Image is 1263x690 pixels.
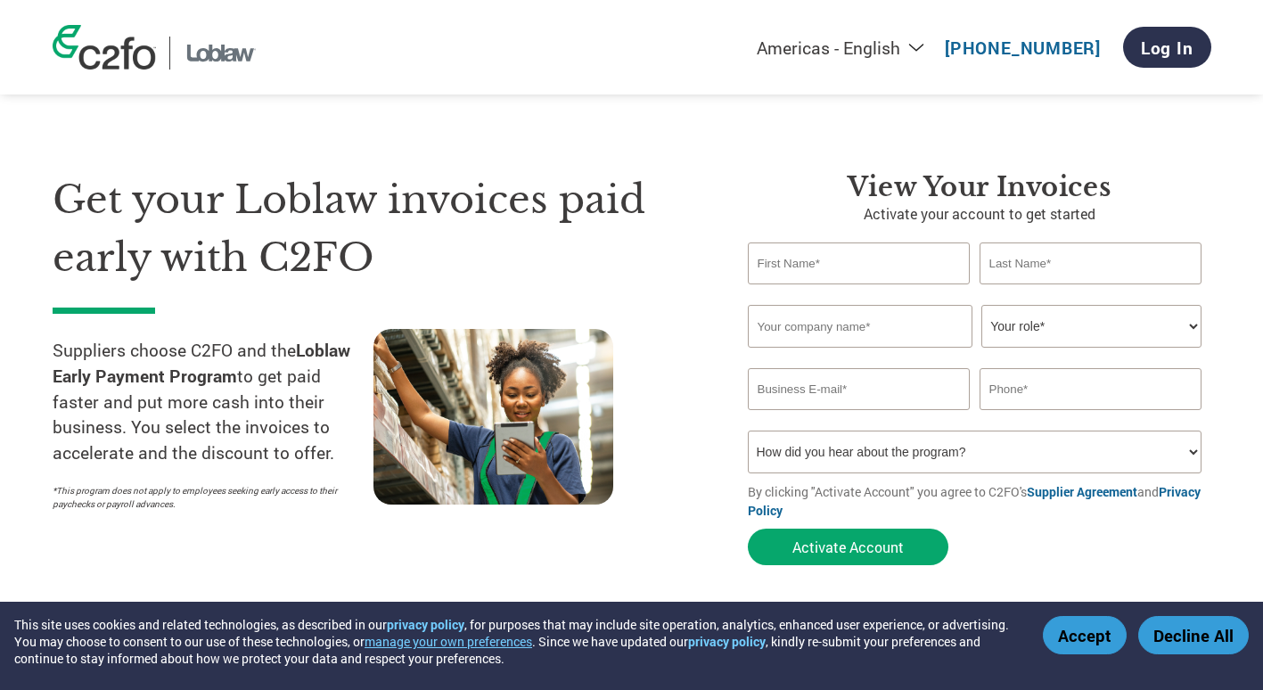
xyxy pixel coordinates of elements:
[1043,616,1127,654] button: Accept
[748,412,971,423] div: Inavlid Email Address
[748,171,1211,203] h3: View Your Invoices
[53,25,156,70] img: c2fo logo
[748,529,948,565] button: Activate Account
[748,203,1211,225] p: Activate your account to get started
[53,484,356,511] p: *This program does not apply to employees seeking early access to their paychecks or payroll adva...
[748,349,1202,361] div: Invalid company name or company name is too long
[1138,616,1249,654] button: Decline All
[748,483,1201,519] a: Privacy Policy
[14,616,1017,667] div: This site uses cookies and related technologies, as described in our , for purposes that may incl...
[748,242,971,284] input: First Name*
[1123,27,1211,68] a: Log In
[980,412,1202,423] div: Inavlid Phone Number
[748,482,1211,520] p: By clicking "Activate Account" you agree to C2FO's and
[373,329,613,505] img: supply chain worker
[748,286,971,298] div: Invalid first name or first name is too long
[980,286,1202,298] div: Invalid last name or last name is too long
[981,305,1201,348] select: Title/Role
[53,339,350,387] strong: Loblaw Early Payment Program
[53,171,694,286] h1: Get your Loblaw invoices paid early with C2FO
[748,305,972,348] input: Your company name*
[1027,483,1137,500] a: Supplier Agreement
[748,368,971,410] input: Invalid Email format
[365,633,532,650] button: manage your own preferences
[53,338,373,466] p: Suppliers choose C2FO and the to get paid faster and put more cash into their business. You selec...
[688,633,766,650] a: privacy policy
[184,37,259,70] img: Loblaw
[980,242,1202,284] input: Last Name*
[387,616,464,633] a: privacy policy
[945,37,1101,59] a: [PHONE_NUMBER]
[980,368,1202,410] input: Phone*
